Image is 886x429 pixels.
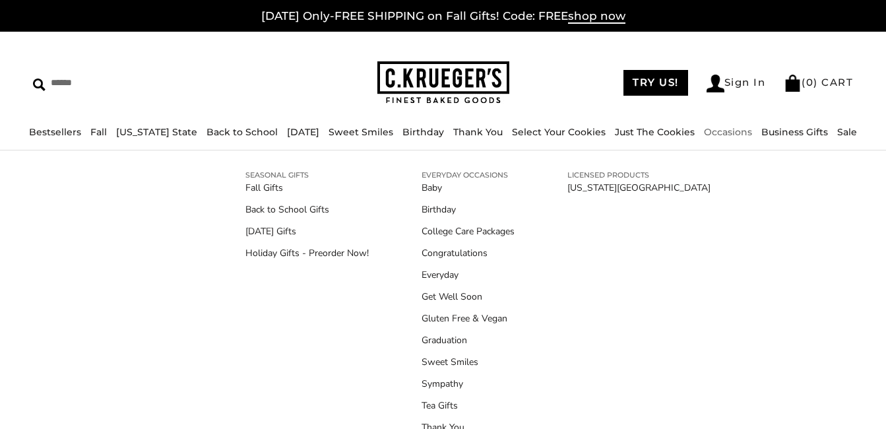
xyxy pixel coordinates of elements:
[245,246,369,260] a: Holiday Gifts - Preorder Now!
[422,312,515,325] a: Gluten Free & Vegan
[206,126,278,138] a: Back to School
[422,181,515,195] a: Baby
[29,126,81,138] a: Bestsellers
[422,355,515,369] a: Sweet Smiles
[329,126,393,138] a: Sweet Smiles
[422,377,515,391] a: Sympathy
[287,126,319,138] a: [DATE]
[33,73,223,93] input: Search
[90,126,107,138] a: Fall
[623,70,688,96] a: TRY US!
[422,268,515,282] a: Everyday
[567,169,711,181] a: LICENSED PRODUCTS
[615,126,695,138] a: Just The Cookies
[512,126,606,138] a: Select Your Cookies
[784,75,802,92] img: Bag
[784,76,853,88] a: (0) CART
[422,169,515,181] a: EVERYDAY OCCASIONS
[245,169,369,181] a: SEASONAL GIFTS
[245,224,369,238] a: [DATE] Gifts
[837,126,857,138] a: Sale
[116,126,197,138] a: [US_STATE] State
[422,290,515,304] a: Get Well Soon
[704,126,752,138] a: Occasions
[761,126,828,138] a: Business Gifts
[33,79,46,91] img: Search
[245,203,369,216] a: Back to School Gifts
[453,126,503,138] a: Thank You
[422,399,515,412] a: Tea Gifts
[422,224,515,238] a: College Care Packages
[567,181,711,195] a: [US_STATE][GEOGRAPHIC_DATA]
[261,9,625,24] a: [DATE] Only-FREE SHIPPING on Fall Gifts! Code: FREEshop now
[707,75,766,92] a: Sign In
[422,333,515,347] a: Graduation
[245,181,369,195] a: Fall Gifts
[707,75,724,92] img: Account
[806,76,814,88] span: 0
[422,203,515,216] a: Birthday
[422,246,515,260] a: Congratulations
[377,61,509,104] img: C.KRUEGER'S
[402,126,444,138] a: Birthday
[568,9,625,24] span: shop now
